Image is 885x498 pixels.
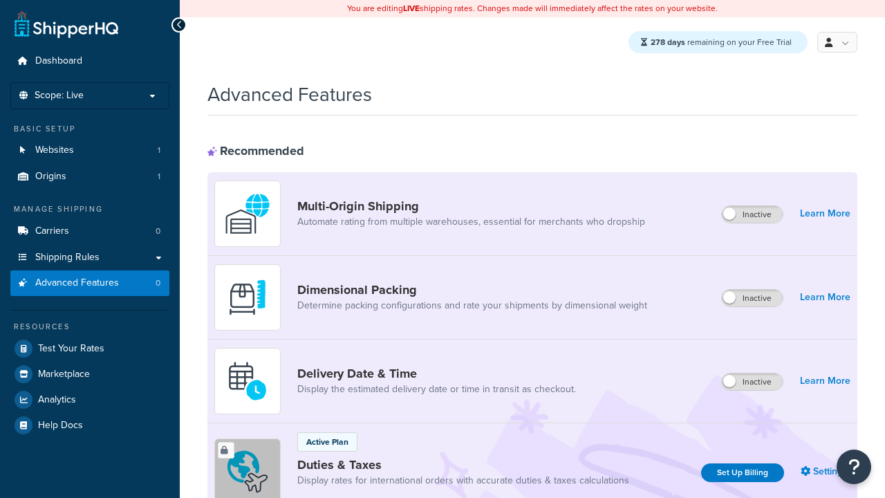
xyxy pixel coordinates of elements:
a: Set Up Billing [701,463,784,482]
label: Inactive [722,373,783,390]
a: Display rates for international orders with accurate duties & taxes calculations [297,474,629,488]
span: Analytics [38,394,76,406]
a: Carriers0 [10,219,169,244]
span: Origins [35,171,66,183]
button: Open Resource Center [837,450,871,484]
a: Origins1 [10,164,169,190]
span: remaining on your Free Trial [651,36,792,48]
span: Dashboard [35,55,82,67]
a: Learn More [800,204,850,223]
a: Dimensional Packing [297,282,647,297]
a: Test Your Rates [10,336,169,361]
span: Test Your Rates [38,343,104,355]
div: Recommended [207,143,304,158]
h1: Advanced Features [207,81,372,108]
img: WatD5o0RtDAAAAAElFTkSuQmCC [223,190,272,238]
a: Learn More [800,371,850,391]
a: Dashboard [10,48,169,74]
strong: 278 days [651,36,685,48]
span: Shipping Rules [35,252,100,264]
a: Settings [801,462,850,481]
span: Scope: Live [35,90,84,102]
span: Marketplace [38,369,90,380]
a: Determine packing configurations and rate your shipments by dimensional weight [297,299,647,313]
a: Marketplace [10,362,169,387]
span: 0 [156,225,160,237]
span: Advanced Features [35,277,119,289]
b: LIVE [403,2,420,15]
a: Help Docs [10,413,169,438]
p: Active Plan [306,436,348,448]
li: Origins [10,164,169,190]
span: 1 [158,171,160,183]
a: Websites1 [10,138,169,163]
a: Automate rating from multiple warehouses, essential for merchants who dropship [297,215,645,229]
img: DTVBYsAAAAAASUVORK5CYII= [223,273,272,322]
a: Duties & Taxes [297,457,629,472]
div: Resources [10,321,169,333]
label: Inactive [722,206,783,223]
li: Carriers [10,219,169,244]
a: Multi-Origin Shipping [297,199,645,214]
li: Websites [10,138,169,163]
a: Advanced Features0 [10,270,169,296]
span: Carriers [35,225,69,237]
img: gfkeb5ejjkALwAAAABJRU5ErkJggg== [223,357,272,405]
span: 1 [158,145,160,156]
span: Websites [35,145,74,156]
a: Delivery Date & Time [297,366,576,381]
li: Advanced Features [10,270,169,296]
label: Inactive [722,290,783,306]
div: Manage Shipping [10,203,169,215]
span: Help Docs [38,420,83,432]
a: Shipping Rules [10,245,169,270]
span: 0 [156,277,160,289]
a: Display the estimated delivery date or time in transit as checkout. [297,382,576,396]
a: Learn More [800,288,850,307]
a: Analytics [10,387,169,412]
div: Basic Setup [10,123,169,135]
